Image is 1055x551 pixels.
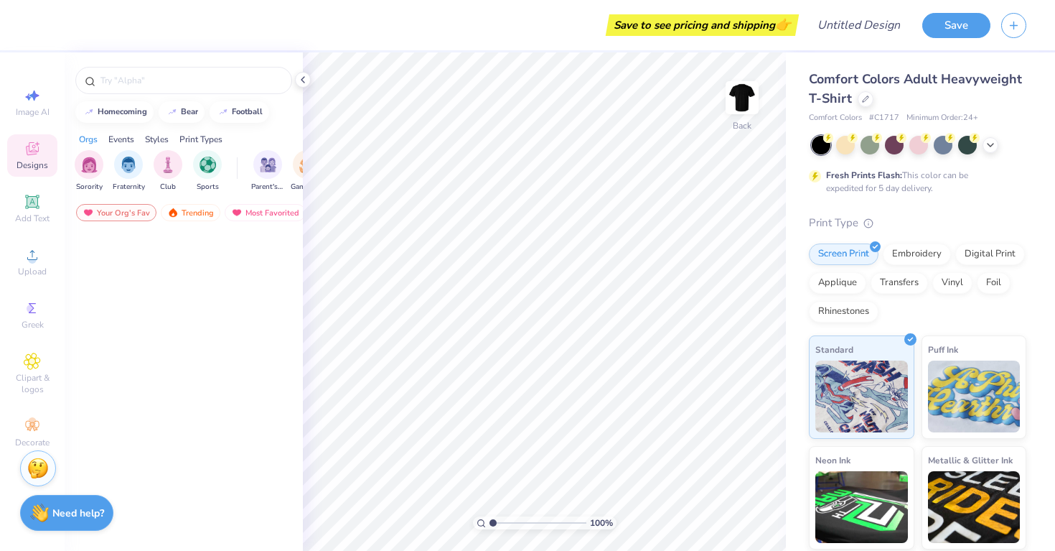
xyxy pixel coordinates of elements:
div: filter for Club [154,150,182,193]
img: Standard [815,361,908,432]
div: Rhinestones [809,301,878,323]
span: Comfort Colors [809,112,862,124]
span: Standard [815,342,853,357]
img: Club Image [160,157,176,173]
button: filter button [75,150,103,193]
img: Parent's Weekend Image [260,157,276,173]
span: Comfort Colors Adult Heavyweight T-Shirt [809,70,1022,107]
button: homecoming [75,101,154,123]
div: Orgs [79,133,98,146]
span: Game Day [291,182,324,193]
button: filter button [193,150,222,193]
img: Fraternity Image [121,157,136,173]
span: Minimum Order: 24 + [906,112,978,124]
button: filter button [251,150,284,193]
img: Game Day Image [299,157,316,173]
div: homecoming [98,108,147,116]
div: Most Favorited [225,204,306,221]
span: # C1717 [869,112,899,124]
div: Print Type [809,215,1026,231]
div: Digital Print [955,244,1025,265]
button: bear [159,101,205,123]
span: Metallic & Glitter Ink [928,453,1013,468]
button: football [210,101,269,123]
div: Trending [161,204,220,221]
span: Upload [18,266,47,277]
img: Back [728,83,756,112]
div: Transfers [871,272,928,294]
span: 👉 [775,16,791,33]
img: Neon Ink [815,471,908,543]
div: Print Types [179,133,222,146]
span: Greek [22,319,44,330]
div: filter for Parent's Weekend [251,150,284,193]
span: Parent's Weekend [251,182,284,193]
span: Designs [17,159,48,171]
div: filter for Sports [193,150,222,193]
span: Neon Ink [815,453,850,468]
span: Club [160,182,176,193]
strong: Need help? [52,506,104,520]
div: This color can be expedited for 5 day delivery. [826,169,1003,195]
div: Your Org's Fav [76,204,156,221]
img: Sorority Image [81,157,98,173]
button: Save [922,13,990,38]
span: Fraternity [113,182,145,193]
span: Sports [197,182,219,193]
span: Clipart & logos [7,372,57,395]
span: Decorate [15,437,50,448]
input: Untitled Design [806,11,911,40]
img: Sports Image [200,157,216,173]
img: Puff Ink [928,361,1021,432]
div: Vinyl [932,272,972,294]
div: Styles [145,133,169,146]
div: Back [733,119,751,132]
span: Sorority [76,182,103,193]
div: Applique [809,272,866,294]
div: football [232,108,263,116]
img: most_fav.gif [231,208,243,218]
img: trend_line.gif [83,108,95,116]
span: Image AI [16,106,50,118]
img: trend_line.gif [167,108,178,116]
span: 100 % [590,517,613,529]
img: most_fav.gif [83,208,94,218]
div: Foil [977,272,1011,294]
div: filter for Game Day [291,150,324,193]
img: trending.gif [167,208,179,218]
div: Screen Print [809,244,878,265]
button: filter button [154,150,182,193]
img: trend_line.gif [217,108,229,116]
div: filter for Fraternity [113,150,145,193]
div: filter for Sorority [75,150,103,193]
button: filter button [113,150,145,193]
span: Puff Ink [928,342,958,357]
img: Metallic & Glitter Ink [928,471,1021,543]
div: Events [108,133,134,146]
div: bear [181,108,198,116]
strong: Fresh Prints Flash: [826,170,902,181]
div: Save to see pricing and shipping [609,14,795,36]
input: Try "Alpha" [99,73,283,88]
span: Add Text [15,213,50,224]
div: Embroidery [883,244,951,265]
button: filter button [291,150,324,193]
